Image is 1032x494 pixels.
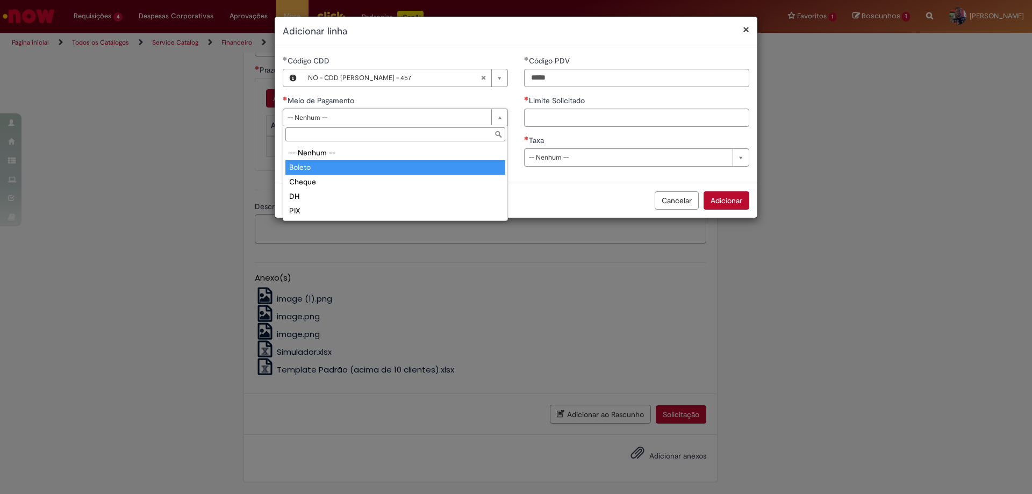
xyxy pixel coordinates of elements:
[285,204,505,218] div: PIX
[285,175,505,189] div: Cheque
[285,189,505,204] div: DH
[285,160,505,175] div: Boleto
[283,144,507,220] ul: Meio de Pagamento
[285,146,505,160] div: -- Nenhum --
